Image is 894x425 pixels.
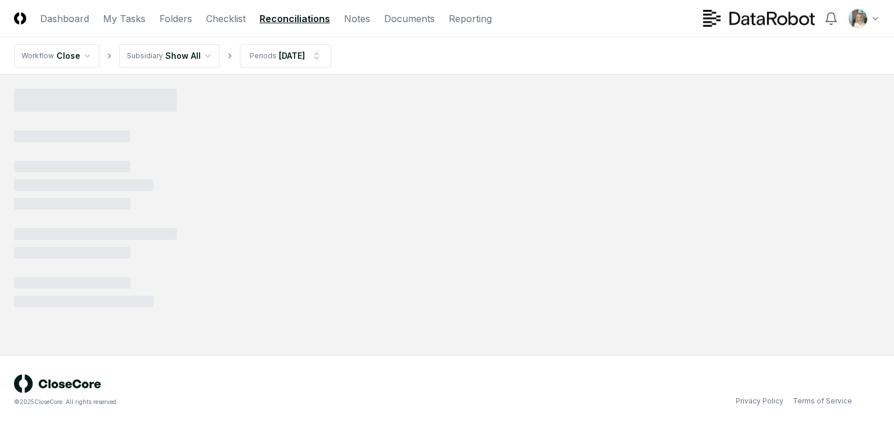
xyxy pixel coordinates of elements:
a: Reporting [449,12,492,26]
img: ACg8ocKh93A2PVxV7CaGalYBgc3fGwopTyyIAwAiiQ5buQbeS2iRnTQ=s96-c [849,9,867,28]
a: Reconciliations [260,12,330,26]
nav: breadcrumb [14,44,331,68]
a: Terms of Service [793,396,852,406]
div: © 2025 CloseCore. All rights reserved. [14,398,447,406]
div: Subsidiary [127,51,163,61]
button: Periods[DATE] [240,44,331,68]
img: logo [14,374,101,393]
img: DataRobot logo [703,10,815,27]
a: Folders [159,12,192,26]
a: My Tasks [103,12,146,26]
div: Workflow [22,51,54,61]
div: [DATE] [279,49,305,62]
a: Checklist [206,12,246,26]
div: Periods [250,51,276,61]
a: Notes [344,12,370,26]
a: Dashboard [40,12,89,26]
a: Documents [384,12,435,26]
a: Privacy Policy [736,396,783,406]
img: Logo [14,12,26,24]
